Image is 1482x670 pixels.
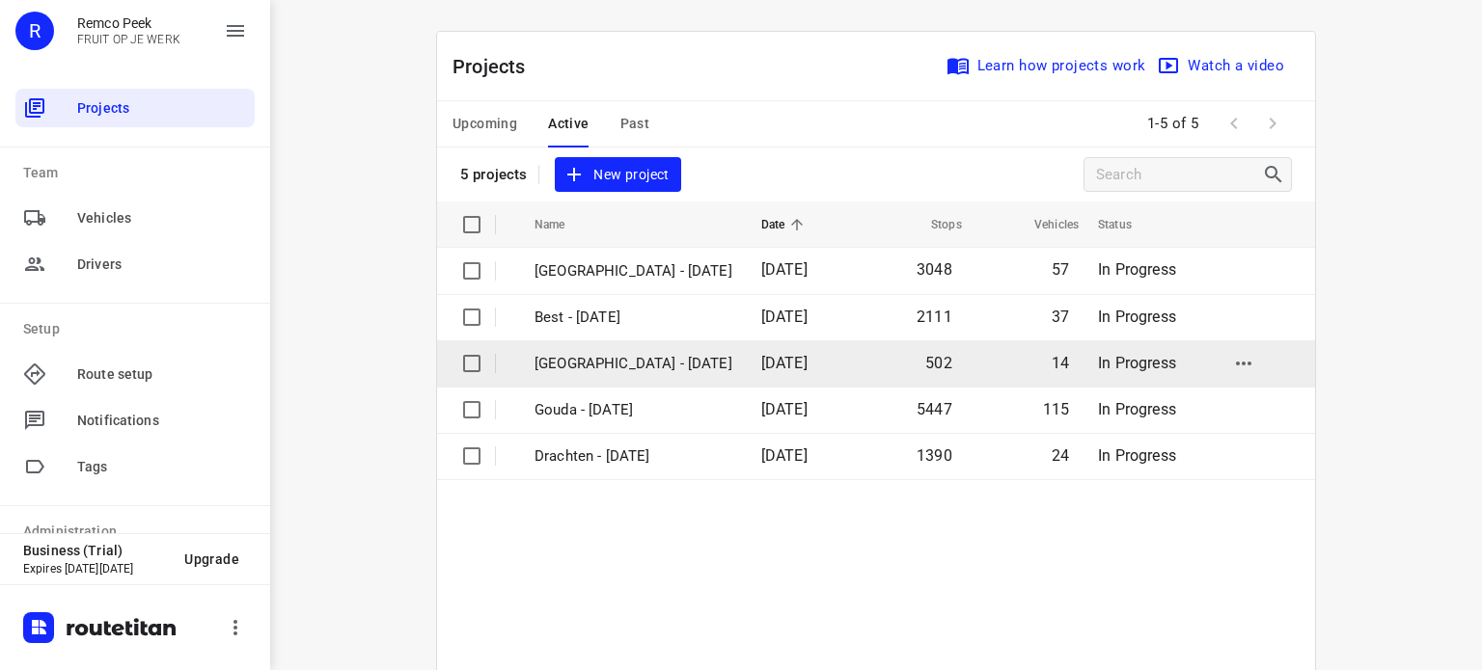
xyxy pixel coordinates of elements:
span: [DATE] [761,354,808,372]
div: Notifications [15,401,255,440]
p: Business (Trial) [23,543,169,558]
p: Gouda - Monday [535,399,732,421]
p: Setup [23,319,255,339]
p: 5 projects [460,166,527,183]
p: Team [23,163,255,183]
p: Best - [DATE] [535,307,732,329]
div: Tags [15,447,255,486]
span: [DATE] [761,308,808,326]
span: In Progress [1098,400,1176,418]
p: [GEOGRAPHIC_DATA] - [DATE] [535,353,732,375]
span: Tags [77,457,247,477]
span: Previous Page [1215,104,1253,143]
span: New project [566,163,669,187]
span: 5447 [917,400,952,418]
span: In Progress [1098,260,1176,279]
input: Search projects [1096,160,1262,190]
span: [DATE] [761,446,808,465]
span: In Progress [1098,446,1176,465]
span: Next Page [1253,104,1292,143]
span: [DATE] [761,400,808,418]
span: 502 [925,354,952,372]
p: Projects [453,52,541,81]
button: Upgrade [169,542,255,576]
span: 1390 [917,446,952,465]
button: New project [555,157,680,193]
span: Status [1098,213,1157,236]
div: R [15,12,54,50]
span: Date [761,213,810,236]
div: Drivers [15,245,255,283]
span: Vehicles [77,208,247,228]
p: Administration [23,522,255,542]
span: Upgrade [184,551,239,567]
span: 1-5 of 5 [1139,103,1207,145]
span: 57 [1052,260,1069,279]
p: Remco Peek [77,15,180,31]
span: In Progress [1098,308,1176,326]
p: Expires [DATE][DATE] [23,562,169,576]
span: 2111 [917,308,952,326]
span: Active [548,112,589,136]
p: Drachten - Monday [535,445,732,468]
span: Notifications [77,411,247,431]
span: Upcoming [453,112,517,136]
span: Drivers [77,255,247,275]
span: Name [535,213,590,236]
span: 115 [1043,400,1070,418]
span: 37 [1052,308,1069,326]
span: In Progress [1098,354,1176,372]
div: Search [1262,163,1291,186]
p: FRUIT OP JE WERK [77,33,180,46]
span: Route setup [77,364,247,385]
span: Past [620,112,650,136]
div: Route setup [15,355,255,393]
span: 14 [1052,354,1069,372]
span: Projects [77,98,247,119]
span: 24 [1052,446,1069,465]
span: Vehicles [1009,213,1079,236]
span: 3048 [917,260,952,279]
span: [DATE] [761,260,808,279]
div: Vehicles [15,199,255,237]
div: Projects [15,89,255,127]
p: [GEOGRAPHIC_DATA] - [DATE] [535,260,732,282]
span: Stops [906,213,962,236]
